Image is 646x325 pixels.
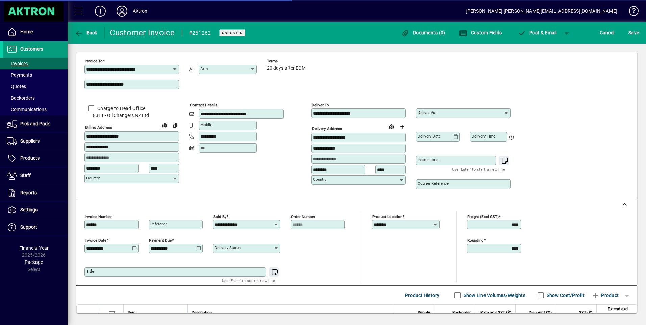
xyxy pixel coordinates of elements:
mat-label: Invoice date [85,238,106,243]
span: Invoices [7,61,28,66]
span: Custom Fields [459,30,502,35]
span: Description [192,309,212,317]
mat-label: Mobile [200,122,212,127]
mat-label: Order number [291,214,315,219]
label: Show Cost/Profit [545,292,585,299]
mat-hint: Use 'Enter' to start a new line [452,165,505,173]
a: Support [3,219,68,236]
span: Terms [267,59,307,64]
span: Reports [20,190,37,195]
mat-label: Courier Reference [418,181,449,186]
span: Item [128,309,136,317]
button: Documents (0) [400,27,447,39]
mat-label: Delivery status [215,245,241,250]
span: Supply [418,309,430,317]
span: Communications [7,107,47,112]
mat-label: Deliver To [312,103,329,107]
span: GST ($) [579,309,592,317]
mat-label: Country [313,177,326,182]
mat-label: Invoice To [85,59,103,64]
mat-label: Reference [150,222,168,226]
a: Suppliers [3,133,68,150]
span: Documents (0) [401,30,445,35]
app-page-header-button: Back [68,27,105,39]
a: Backorders [3,92,68,104]
span: S [628,30,631,35]
span: Backorders [7,95,35,101]
span: Rate excl GST ($) [480,309,511,317]
button: Save [627,27,641,39]
span: Unposted [222,31,243,35]
a: Products [3,150,68,167]
a: View on map [386,121,397,132]
span: ave [628,27,639,38]
span: Settings [20,207,38,212]
mat-label: Delivery date [418,134,441,139]
span: Payments [7,72,32,78]
a: Quotes [3,81,68,92]
a: Payments [3,69,68,81]
button: Choose address [397,121,407,132]
mat-label: Deliver via [418,110,436,115]
span: Financial Year [19,245,49,251]
button: Product History [402,289,442,301]
button: Post & Email [514,27,560,39]
mat-label: Payment due [149,238,172,243]
span: ost & Email [518,30,557,35]
a: Staff [3,167,68,184]
button: Add [90,5,111,17]
button: Copy to Delivery address [170,120,181,131]
a: Reports [3,184,68,201]
span: Discount (%) [529,309,552,317]
a: Knowledge Base [624,1,638,23]
mat-label: Sold by [213,214,226,219]
button: Profile [111,5,133,17]
button: Product [588,289,622,301]
div: Customer Invoice [110,27,175,38]
span: Home [20,29,33,34]
a: Home [3,24,68,41]
span: 20 days after EOM [267,66,306,71]
span: Quotes [7,84,26,89]
span: Cancel [600,27,615,38]
div: Aktron [133,6,147,17]
mat-label: Title [86,269,94,274]
a: Settings [3,202,68,219]
mat-label: Rounding [467,238,483,243]
mat-label: Attn [200,66,208,71]
mat-label: Invoice number [85,214,112,219]
span: Staff [20,173,31,178]
mat-label: Instructions [418,157,438,162]
a: Communications [3,104,68,115]
span: 8311 - Oil Changers NZ Ltd [84,112,179,119]
a: Pick and Pack [3,116,68,132]
mat-label: Delivery time [472,134,495,139]
mat-label: Product location [372,214,402,219]
label: Show Line Volumes/Weights [462,292,525,299]
span: Products [20,155,40,161]
div: #251262 [189,28,211,39]
span: Pick and Pack [20,121,50,126]
button: Back [73,27,99,39]
span: Product [591,290,619,301]
span: Customers [20,46,43,52]
button: Cancel [598,27,616,39]
button: Custom Fields [457,27,503,39]
mat-hint: Use 'Enter' to start a new line [222,277,275,284]
span: Back [75,30,97,35]
div: [PERSON_NAME] [PERSON_NAME][EMAIL_ADDRESS][DOMAIN_NAME] [466,6,617,17]
span: Support [20,224,37,230]
mat-label: Country [86,176,100,180]
span: Product History [405,290,440,301]
span: Extend excl GST ($) [601,305,628,320]
a: View on map [159,120,170,130]
label: Charge to Head Office [96,105,145,112]
mat-label: Freight (excl GST) [467,214,499,219]
span: Backorder [452,309,471,317]
span: Package [25,259,43,265]
span: Suppliers [20,138,40,144]
a: Invoices [3,58,68,69]
span: P [529,30,532,35]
